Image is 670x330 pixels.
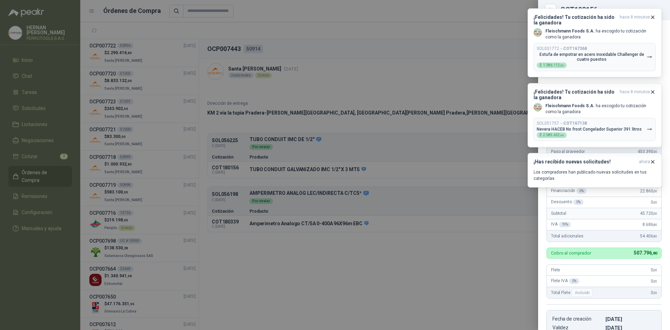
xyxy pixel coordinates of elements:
p: Fecha de creación [552,316,603,322]
b: COT167138 [563,121,587,126]
button: ¡Felicidades! Tu cotización ha sido la ganadorahace 8 minutos Company LogoFleischmann Foods S.A. ... [528,83,662,147]
span: 54.406 [640,234,657,239]
p: Estufa de empotrar en acero inoxidable Challenger de cuatro puestos [537,52,647,62]
span: 8.686 [642,222,657,227]
b: Fleischmann Foods S.A. [545,103,595,108]
h3: ¡Has recibido nuevas solicitudes! [534,159,636,165]
span: ,00 [653,291,657,295]
img: Company Logo [534,103,542,111]
span: ,80 [653,223,657,227]
span: 0 [651,200,657,205]
b: Fleischmann Foods S.A. [545,29,595,34]
span: Flete [551,267,560,272]
div: Incluido [572,288,593,297]
span: 45.720 [640,211,657,216]
span: 0 [651,267,657,272]
div: 0 % [573,199,583,205]
span: hace 8 minutos [620,14,650,25]
button: ¡Felicidades! Tu cotización ha sido la ganadorahace 8 minutos Company LogoFleischmann Foods S.A. ... [528,8,662,77]
div: $ [537,63,567,68]
span: 0 [651,290,657,295]
p: [DATE] [605,316,656,322]
p: SOL051757 → [537,121,587,126]
span: Flete IVA [551,278,579,284]
h3: ¡Felicidades! Tu cotización ha sido la ganadora [534,14,617,25]
p: SOL051772 → [537,46,587,51]
span: ,00 [560,64,564,67]
span: ,00 [653,200,657,204]
h3: ¡Felicidades! Tu cotización ha sido la ganadora [534,89,617,100]
div: Total adicionales [547,230,661,242]
button: Close [546,6,555,14]
span: ,80 [653,234,657,238]
span: IVA [551,222,571,227]
span: 1.386.112 [543,64,564,67]
div: $ [537,132,567,138]
img: Company Logo [534,29,542,36]
span: ,00 [560,134,564,137]
span: ,00 [653,212,657,215]
span: ahora [639,159,650,165]
p: ha escogido tu cotización como la ganadora [545,28,656,40]
b: COT167368 [563,46,587,51]
span: Total Flete [551,288,594,297]
button: ¡Has recibido nuevas solicitudes!ahora Los compradores han publicado nuevas solicitudes en tus ca... [528,153,662,188]
span: Descuento [551,199,583,205]
button: SOL051757→COT167138Nevera HACEB No frost Congelador Superior 391 litros$2.585.632,00 [534,118,656,141]
span: 0 [651,279,657,284]
span: hace 8 minutos [620,89,650,100]
button: SOL051772→COT167368Estufa de empotrar en acero inoxidable Challenger de cuatro puestos$1.386.112,00 [534,43,656,71]
span: ,00 [653,279,657,283]
p: ha escogido tu cotización como la ganadora [545,103,656,115]
div: 0 % [569,278,579,284]
span: ,80 [652,251,657,256]
p: Los compradores han publicado nuevas solicitudes en tus categorías. [534,169,656,182]
span: Subtotal [551,211,566,216]
p: Cobro al comprador [551,251,591,255]
span: 2.585.632 [543,133,564,137]
div: COT180156 [560,6,662,13]
span: ,00 [653,268,657,272]
p: Nevera HACEB No frost Congelador Superior 391 litros [537,127,642,132]
div: 19 % [559,222,571,227]
span: 507.796 [634,250,657,256]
